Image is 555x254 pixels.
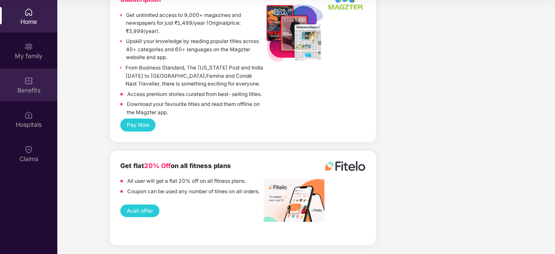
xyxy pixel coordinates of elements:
p: Upskill your knowledge by reading popular titles across 40+ categories and 60+ languages on the M... [126,37,264,62]
img: svg+xml;base64,PHN2ZyBpZD0iSG9zcGl0YWxzIiB4bWxucz0iaHR0cDovL3d3dy53My5vcmcvMjAwMC9zdmciIHdpZHRoPS... [24,110,33,119]
img: Listing%20Image%20-%20Option%201%20-%20Edited.png [264,2,324,63]
button: Avail offer [120,205,159,217]
p: Coupon can be used any number of times on all orders. [127,188,260,196]
img: fitelo%20logo.png [325,161,366,171]
img: svg+xml;base64,PHN2ZyB3aWR0aD0iMjAiIGhlaWdodD0iMjAiIHZpZXdCb3g9IjAgMCAyMCAyMCIgZmlsbD0ibm9uZSIgeG... [24,42,33,50]
img: image%20fitelo.jpeg [264,178,324,222]
p: Get unlimited access to 9,000+ magazines and newspapers for just ₹1,499/year (Originalprice: ₹3,9... [126,11,264,36]
p: All user will get a flat 20% off on all fitness plans. [127,177,246,185]
img: svg+xml;base64,PHN2ZyBpZD0iQmVuZWZpdHMiIHhtbG5zPSJodHRwOi8vd3d3LnczLm9yZy8yMDAwL3N2ZyIgd2lkdGg9Ij... [24,76,33,85]
img: svg+xml;base64,PHN2ZyBpZD0iSG9tZSIgeG1sbnM9Imh0dHA6Ly93d3cudzMub3JnLzIwMDAvc3ZnIiB3aWR0aD0iMjAiIG... [24,7,33,16]
p: From Business Standard, The [US_STATE] Post and India [DATE] to [GEOGRAPHIC_DATA],Femina and Cond... [126,64,264,88]
button: Pay Now [120,119,155,131]
p: Access premium stories curated from best-selling titles. [127,90,262,99]
b: Get flat on all fitness plans [120,162,231,170]
img: svg+xml;base64,PHN2ZyBpZD0iQ2xhaW0iIHhtbG5zPSJodHRwOi8vd3d3LnczLm9yZy8yMDAwL3N2ZyIgd2lkdGg9IjIwIi... [24,145,33,153]
span: 20% Off [144,162,171,170]
p: Download your favourite titles and read them offline on the Magzter app. [127,100,264,116]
